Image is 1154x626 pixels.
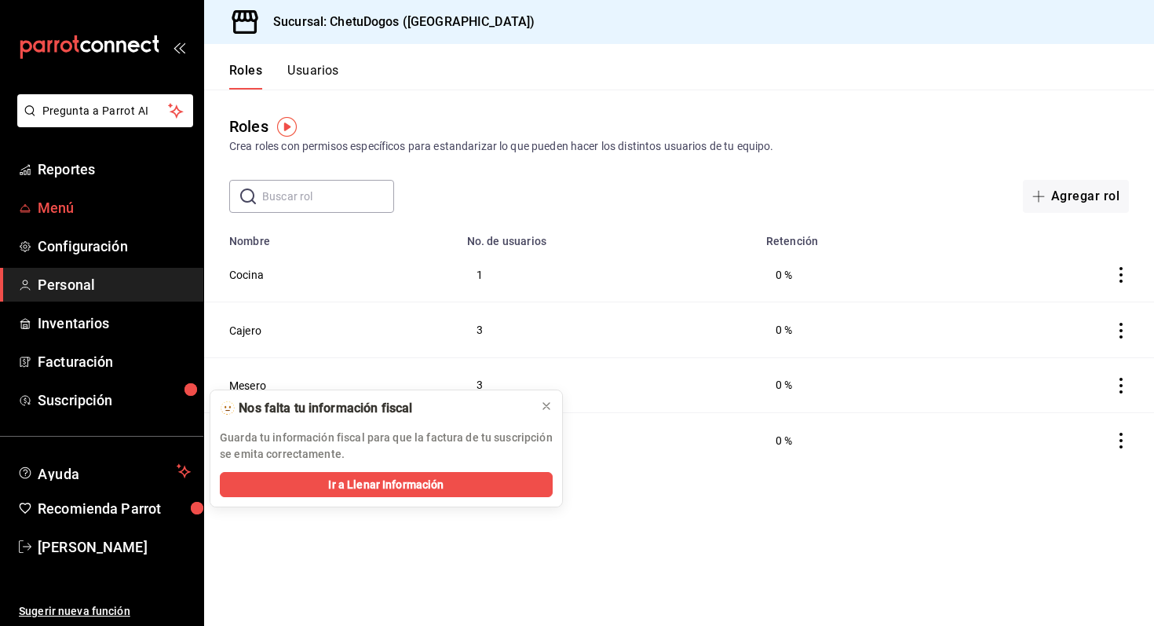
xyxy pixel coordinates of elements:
span: Personal [38,274,191,295]
button: Cajero [229,323,261,339]
td: 1 [458,247,757,302]
th: Nombre [204,225,458,247]
img: Tooltip marker [277,117,297,137]
input: Buscar rol [262,181,394,212]
div: Roles [229,115,268,138]
span: Facturación [38,351,191,372]
button: Roles [229,63,262,90]
th: Retención [757,225,973,247]
p: Guarda tu información fiscal para que la factura de tu suscripción se emita correctamente. [220,430,553,463]
span: Reportes [38,159,191,180]
button: Mesero [229,378,266,394]
div: navigation tabs [229,63,339,90]
button: Cocina [229,267,264,283]
span: [PERSON_NAME] [38,536,191,558]
span: Pregunta a Parrot AI [42,103,169,119]
button: Usuarios [287,63,339,90]
span: Sugerir nueva función [19,603,191,620]
span: Menú [38,197,191,218]
td: 3 [458,357,757,412]
button: open_drawer_menu [173,41,185,53]
h3: Sucursal: ChetuDogos ([GEOGRAPHIC_DATA]) [261,13,535,31]
td: 0 % [757,302,973,357]
button: Ir a Llenar Información [220,472,553,497]
div: 🫥 Nos falta tu información fiscal [220,400,528,417]
span: Ayuda [38,462,170,481]
div: Crea roles con permisos específicos para estandarizar lo que pueden hacer los distintos usuarios ... [229,138,1129,155]
a: Pregunta a Parrot AI [11,114,193,130]
th: No. de usuarios [458,225,757,247]
button: Pregunta a Parrot AI [17,94,193,127]
td: 2 [458,412,757,467]
span: Configuración [38,236,191,257]
button: Agregar rol [1023,180,1129,213]
td: 3 [458,302,757,357]
button: actions [1113,378,1129,394]
span: Suscripción [38,390,191,411]
button: actions [1113,267,1129,283]
button: actions [1113,433,1129,448]
span: Ir a Llenar Información [328,477,444,493]
td: 0 % [757,357,973,412]
span: Inventarios [38,313,191,334]
span: Recomienda Parrot [38,498,191,519]
td: 0 % [757,247,973,302]
button: actions [1113,323,1129,339]
td: 0 % [757,412,973,467]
